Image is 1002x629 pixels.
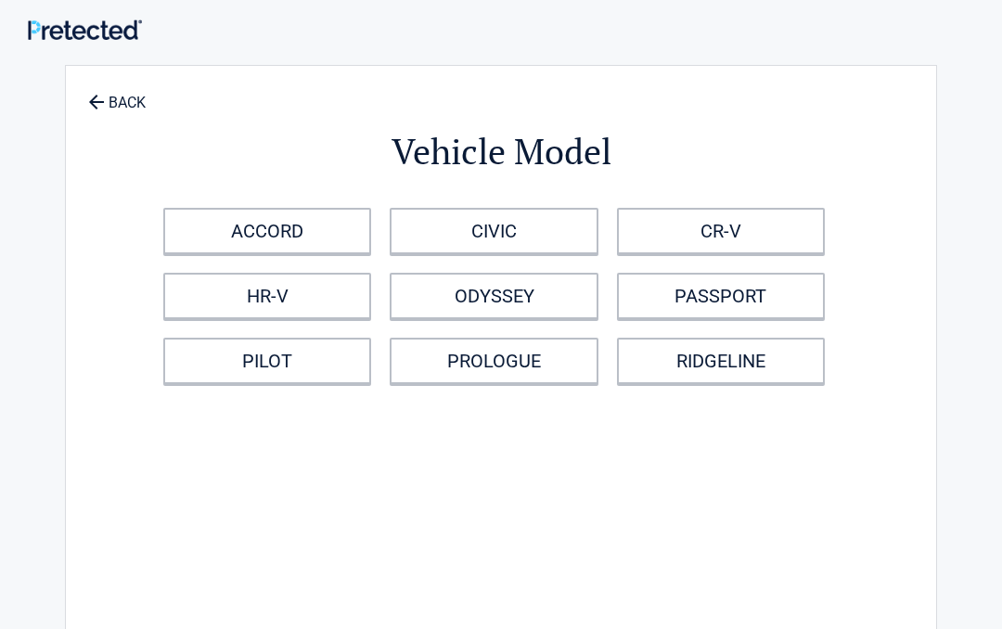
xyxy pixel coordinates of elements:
a: CIVIC [390,208,597,254]
a: RIDGELINE [617,338,825,384]
img: Main Logo [28,19,142,40]
h2: Vehicle Model [168,128,834,175]
a: CR-V [617,208,825,254]
a: HR-V [163,273,371,319]
a: ODYSSEY [390,273,597,319]
a: ACCORD [163,208,371,254]
a: PILOT [163,338,371,384]
a: BACK [84,78,149,110]
a: PASSPORT [617,273,825,319]
a: PROLOGUE [390,338,597,384]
